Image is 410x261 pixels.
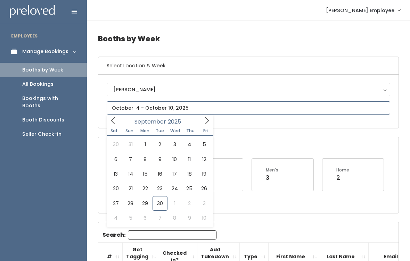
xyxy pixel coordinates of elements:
[22,66,63,74] div: Booths by Week
[336,167,349,173] div: Home
[183,129,198,133] span: Thu
[107,101,390,115] input: October 4 - October 10, 2025
[138,181,153,196] span: September 22, 2025
[153,196,167,211] span: September 30, 2025
[336,173,349,182] div: 2
[10,5,55,18] img: preloved logo
[197,196,211,211] span: October 3, 2025
[137,129,153,133] span: Mon
[98,57,399,75] h6: Select Location & Week
[167,129,183,133] span: Wed
[167,181,182,196] span: September 24, 2025
[108,152,123,167] span: September 6, 2025
[138,137,153,152] span: September 1, 2025
[138,196,153,211] span: September 29, 2025
[107,129,122,133] span: Sat
[182,211,197,225] span: October 9, 2025
[153,181,167,196] span: September 23, 2025
[138,211,153,225] span: October 6, 2025
[197,152,211,167] span: September 12, 2025
[167,211,182,225] span: October 8, 2025
[122,129,137,133] span: Sun
[153,137,167,152] span: September 2, 2025
[197,181,211,196] span: September 26, 2025
[197,211,211,225] span: October 10, 2025
[138,152,153,167] span: September 8, 2025
[98,29,399,48] h4: Booths by Week
[22,130,61,138] div: Seller Check-in
[319,3,407,18] a: [PERSON_NAME] Employee
[166,117,187,126] input: Year
[266,173,278,182] div: 3
[182,167,197,181] span: September 18, 2025
[22,116,64,124] div: Booth Discounts
[108,167,123,181] span: September 13, 2025
[22,81,54,88] div: All Bookings
[134,119,166,125] span: September
[123,196,138,211] span: September 28, 2025
[102,230,216,239] label: Search:
[153,152,167,167] span: September 9, 2025
[266,167,278,173] div: Men's
[197,167,211,181] span: September 19, 2025
[167,137,182,152] span: September 3, 2025
[128,230,216,239] input: Search:
[197,137,211,152] span: September 5, 2025
[108,181,123,196] span: September 20, 2025
[198,129,213,133] span: Fri
[152,129,167,133] span: Tue
[138,167,153,181] span: September 15, 2025
[22,48,68,55] div: Manage Bookings
[167,167,182,181] span: September 17, 2025
[167,152,182,167] span: September 10, 2025
[123,211,138,225] span: October 5, 2025
[123,167,138,181] span: September 14, 2025
[182,181,197,196] span: September 25, 2025
[153,167,167,181] span: September 16, 2025
[22,95,76,109] div: Bookings with Booths
[107,83,390,96] button: [PERSON_NAME]
[182,137,197,152] span: September 4, 2025
[182,196,197,211] span: October 2, 2025
[153,211,167,225] span: October 7, 2025
[123,181,138,196] span: September 21, 2025
[167,196,182,211] span: October 1, 2025
[108,211,123,225] span: October 4, 2025
[123,137,138,152] span: August 31, 2025
[123,152,138,167] span: September 7, 2025
[182,152,197,167] span: September 11, 2025
[326,7,394,14] span: [PERSON_NAME] Employee
[113,86,384,93] div: [PERSON_NAME]
[108,196,123,211] span: September 27, 2025
[108,137,123,152] span: August 30, 2025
